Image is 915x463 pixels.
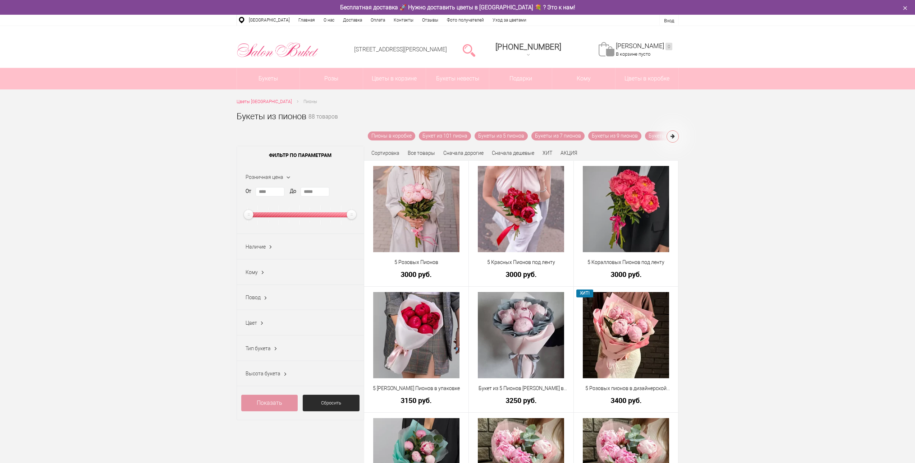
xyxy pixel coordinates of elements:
span: Повод [246,295,261,300]
a: [PERSON_NAME] [616,42,672,50]
a: Сначала дорогие [443,150,484,156]
span: В корзине пусто [616,51,650,57]
img: 5 Розовых пионов в дизайнерской упаковке [583,292,669,378]
a: Букет из 101 пиона [419,131,471,140]
label: От [246,187,251,195]
label: До [290,187,296,195]
span: Высота букета [246,371,280,376]
span: Розничная цена [246,174,283,180]
a: Цветы в коробке [616,68,678,89]
a: О нас [319,15,339,26]
a: Фото получателей [443,15,488,26]
a: [PHONE_NUMBER] [491,40,566,60]
img: 5 Красных Пионов под ленту [478,166,564,252]
a: [GEOGRAPHIC_DATA] [244,15,294,26]
a: Цветы [GEOGRAPHIC_DATA] [237,98,292,106]
a: Все товары [408,150,435,156]
a: ХИТ [543,150,552,156]
span: Цветы [GEOGRAPHIC_DATA] [237,99,292,104]
a: 5 Розовых Пионов [369,259,464,266]
a: [STREET_ADDRESS][PERSON_NAME] [354,46,447,53]
img: 5 Розовых Пионов [373,166,459,252]
img: Цветы Нижний Новгород [237,41,319,59]
a: Оплата [366,15,389,26]
a: 5 [PERSON_NAME] Пионов в упаковке [369,385,464,392]
small: 88 товаров [308,114,338,131]
a: Уход за цветами [488,15,531,26]
a: 3400 руб. [578,397,674,404]
a: Показать [241,395,298,411]
a: Отзывы [418,15,443,26]
a: 3250 руб. [473,397,569,404]
a: Букеты невесты [426,68,489,89]
a: Букеты из 11 пионов [645,131,701,140]
a: Букеты из 7 пионов [531,131,585,140]
span: Сортировка [371,150,399,156]
span: [PHONE_NUMBER] [495,42,561,51]
a: 5 Красных Пионов под ленту [473,259,569,266]
span: Тип букета [246,346,271,351]
a: Пионы в коробке [368,131,415,140]
img: 5 Малиновых Пионов в упаковке [373,292,459,378]
a: Главная [294,15,319,26]
a: Букет из 5 Пионов [PERSON_NAME] в упаковке [473,385,569,392]
span: Цвет [246,320,257,326]
a: 3000 руб. [578,270,674,278]
a: Букеты из 5 пионов [475,131,528,140]
a: АКЦИЯ [561,150,577,156]
a: Вход [664,18,674,23]
a: 5 Коралловых Пионов под ленту [578,259,674,266]
span: ХИТ! [576,290,593,297]
h1: Букеты из пионов [237,110,306,123]
ins: 0 [665,43,672,50]
a: Контакты [389,15,418,26]
a: 3150 руб. [369,397,464,404]
a: Букеты [237,68,300,89]
span: Наличие [246,244,266,250]
a: 3000 руб. [473,270,569,278]
img: 5 Коралловых Пионов под ленту [583,166,669,252]
a: Букеты из 9 пионов [588,131,641,140]
a: Сбросить [303,395,360,411]
a: Доставка [339,15,366,26]
div: Бесплатная доставка 🚀 Нужно доставить цветы в [GEOGRAPHIC_DATA] 💐 ? Это к нам! [231,4,684,11]
span: Кому [552,68,615,89]
a: 5 Розовых пионов в дизайнерской упаковке [578,385,674,392]
img: Букет из 5 Пионов Сара Бернар в упаковке [478,292,564,378]
a: Розы [300,68,363,89]
a: 3000 руб. [369,270,464,278]
a: Цветы в корзине [363,68,426,89]
a: Сначала дешевые [492,150,534,156]
span: Пионы [303,99,317,104]
span: Кому [246,269,258,275]
a: Подарки [489,68,552,89]
span: Фильтр по параметрам [237,146,364,164]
